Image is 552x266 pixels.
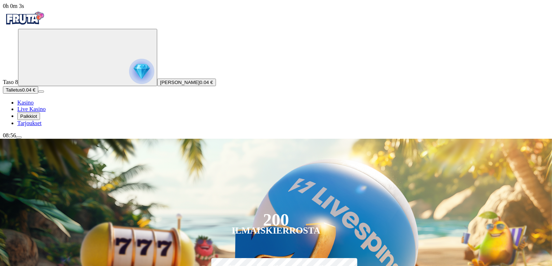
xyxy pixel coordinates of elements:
button: Talletusplus icon0.04 € [3,86,38,94]
button: menu [16,136,22,138]
span: [PERSON_NAME] [160,80,200,85]
span: 0.04 € [22,87,35,93]
div: 200 [263,216,289,224]
a: gift-inverted iconTarjoukset [17,120,41,126]
span: Kasino [17,99,34,106]
span: 0.04 € [200,80,213,85]
button: reward progress [18,29,157,86]
a: Fruta [3,22,46,28]
nav: Primary [3,9,549,127]
span: Tarjoukset [17,120,41,126]
button: reward iconPalkkiot [17,112,40,120]
span: Live Kasino [17,106,46,112]
a: diamond iconKasino [17,99,34,106]
span: 08:56 [3,132,16,138]
a: poker-chip iconLive Kasino [17,106,46,112]
span: Talletus [6,87,22,93]
span: user session time [3,3,24,9]
img: reward progress [129,59,154,84]
img: Fruta [3,9,46,27]
button: menu [38,90,44,93]
span: Palkkiot [20,114,37,119]
button: [PERSON_NAME]0.04 € [157,79,216,86]
div: Ilmaiskierrosta [232,226,321,235]
span: Taso 8 [3,79,18,85]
